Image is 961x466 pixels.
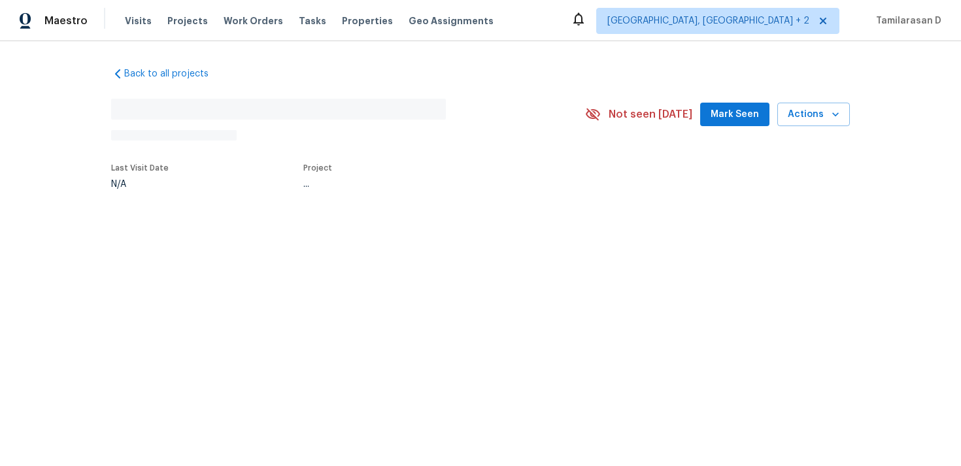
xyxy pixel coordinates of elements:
span: Maestro [44,14,88,27]
button: Actions [777,103,850,127]
span: Geo Assignments [409,14,494,27]
span: Last Visit Date [111,164,169,172]
button: Mark Seen [700,103,769,127]
span: Tamilarasan D [871,14,941,27]
a: Back to all projects [111,67,237,80]
span: Mark Seen [711,107,759,123]
span: Work Orders [224,14,283,27]
div: ... [303,180,554,189]
span: [GEOGRAPHIC_DATA], [GEOGRAPHIC_DATA] + 2 [607,14,809,27]
span: Project [303,164,332,172]
span: Properties [342,14,393,27]
div: N/A [111,180,169,189]
span: Projects [167,14,208,27]
span: Visits [125,14,152,27]
span: Actions [788,107,839,123]
span: Tasks [299,16,326,25]
span: Not seen [DATE] [609,108,692,121]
